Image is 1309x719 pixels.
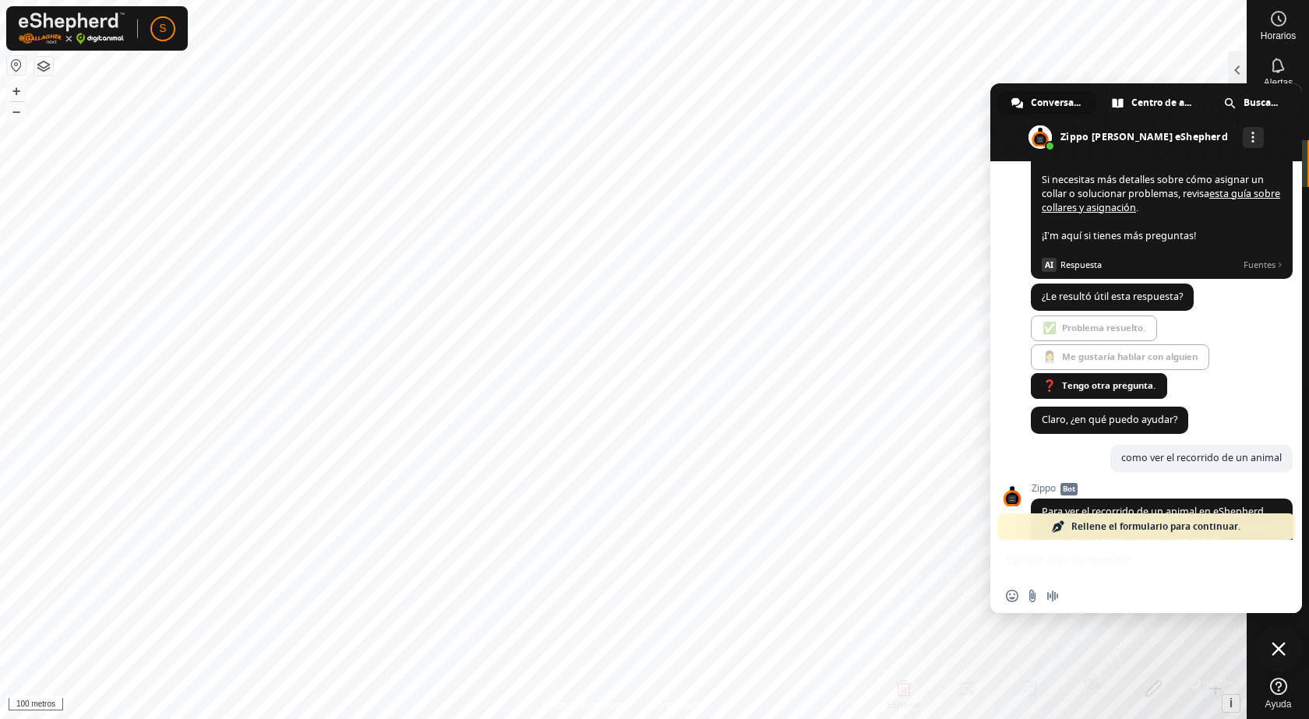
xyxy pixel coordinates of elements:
font: Política de Privacidad [543,700,633,711]
a: Buscar en [1210,91,1295,115]
button: Restablecer mapa [7,56,26,75]
font: Alertas [1264,77,1293,88]
a: Contáctanos [651,699,704,713]
span: Grabar mensaje de audio [1046,590,1059,602]
span: Fuentes [1244,258,1283,272]
span: como ver el recorrido de un animal [1121,451,1282,464]
img: Logotipo de Gallagher [19,12,125,44]
span: ¿Le resultó útil esta respuesta? [1042,290,1183,303]
span: Centro de ayuda [1131,91,1193,115]
a: Centro de ayuda [1098,91,1208,115]
font: + [12,83,21,99]
a: Política de Privacidad [543,699,633,713]
font: i [1230,696,1233,710]
span: AI [1042,258,1057,272]
span: Conversación [1031,91,1081,115]
span: Insertar un emoji [1006,590,1018,602]
a: esta guía sobre collares y asignación [1042,187,1280,214]
span: Enviar un archivo [1026,590,1039,602]
a: Ayuda [1247,671,1309,715]
button: i [1223,695,1240,712]
a: Conversación [997,91,1096,115]
font: Horarios [1261,30,1296,41]
span: Respuesta [1060,258,1237,272]
font: Contáctanos [651,700,704,711]
span: Bot [1060,483,1078,495]
span: Buscar en [1244,91,1279,115]
span: Claro, ¿en qué puedo ayudar? [1042,413,1177,426]
font: S [159,22,166,34]
a: Cerrar el chat [1255,626,1302,672]
font: – [12,103,20,119]
button: – [7,102,26,121]
button: Capas del Mapa [34,57,53,76]
span: Rellene el formulario para continuar. [1071,513,1240,540]
font: Ayuda [1265,699,1292,710]
button: + [7,82,26,100]
span: Zippo [1031,483,1293,494]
